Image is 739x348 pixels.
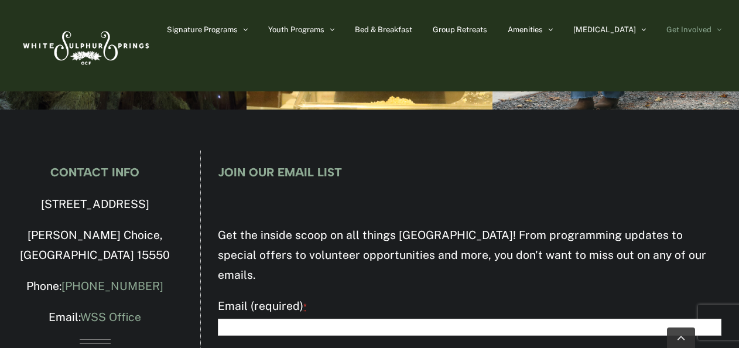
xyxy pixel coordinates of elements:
span: Signature Programs [167,26,238,33]
span: Bed & Breakfast [355,26,412,33]
h4: CONTACT INFO [18,166,173,179]
span: Amenities [508,26,543,33]
span: Get Involved [666,26,711,33]
span: Group Retreats [433,26,487,33]
p: [PERSON_NAME] Choice, [GEOGRAPHIC_DATA] 15550 [18,226,173,265]
a: WSS Office [80,311,141,323]
p: Phone: [18,277,173,296]
p: Email: [18,308,173,327]
label: Email (required) [218,296,721,317]
span: Youth Programs [268,26,324,33]
abbr: required [303,302,307,312]
h4: JOIN OUR EMAIL LIST [218,166,721,179]
span: [MEDICAL_DATA] [573,26,636,33]
a: [PHONE_NUMBER] [61,279,163,292]
p: [STREET_ADDRESS] [18,195,173,214]
img: White Sulphur Springs Logo [18,18,152,73]
p: Get the inside scoop on all things [GEOGRAPHIC_DATA]! From programming updates to special offers ... [218,226,721,285]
